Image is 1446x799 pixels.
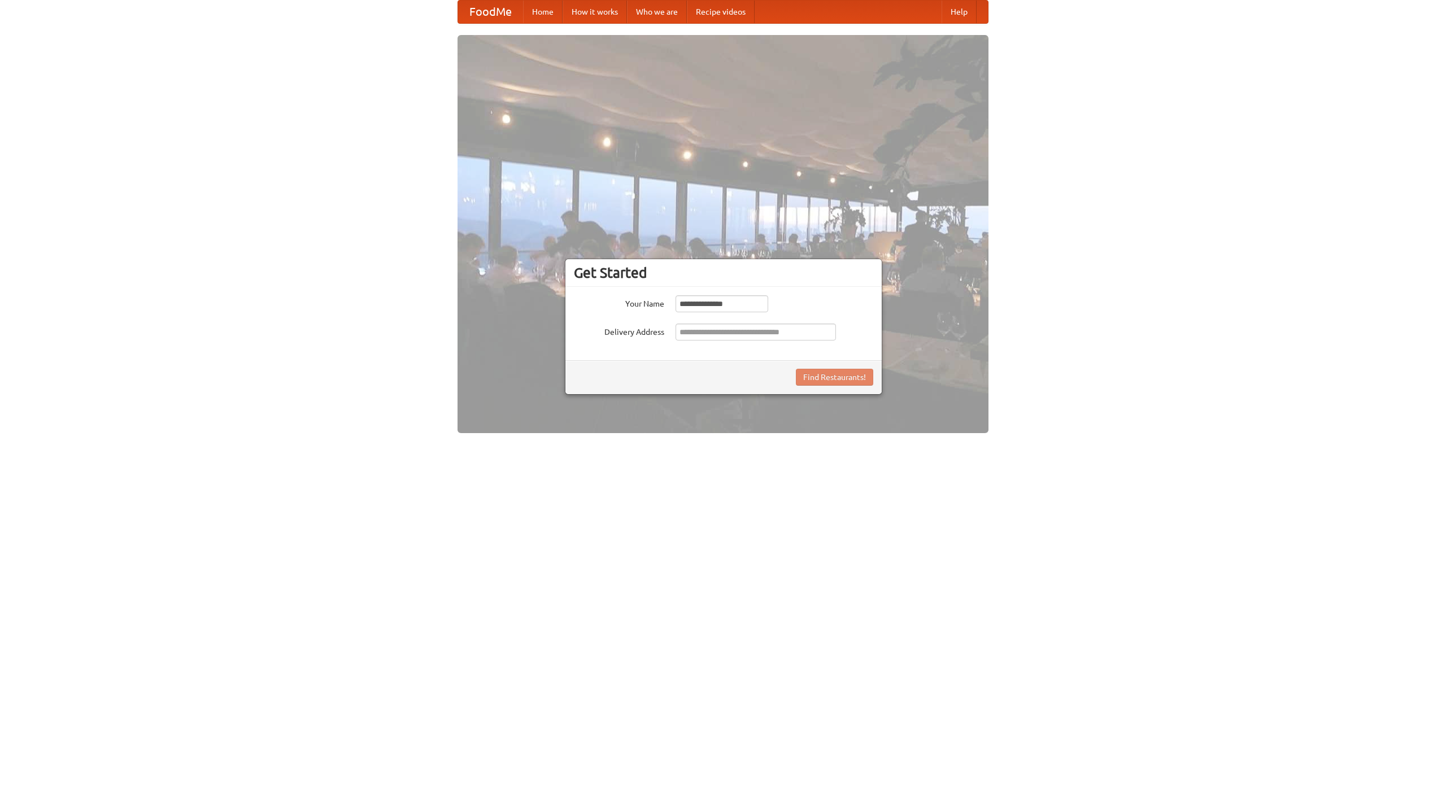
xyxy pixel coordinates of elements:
a: Recipe videos [687,1,755,23]
a: Help [942,1,977,23]
a: FoodMe [458,1,523,23]
a: How it works [563,1,627,23]
a: Home [523,1,563,23]
label: Your Name [574,295,664,309]
button: Find Restaurants! [796,369,873,386]
label: Delivery Address [574,324,664,338]
h3: Get Started [574,264,873,281]
a: Who we are [627,1,687,23]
